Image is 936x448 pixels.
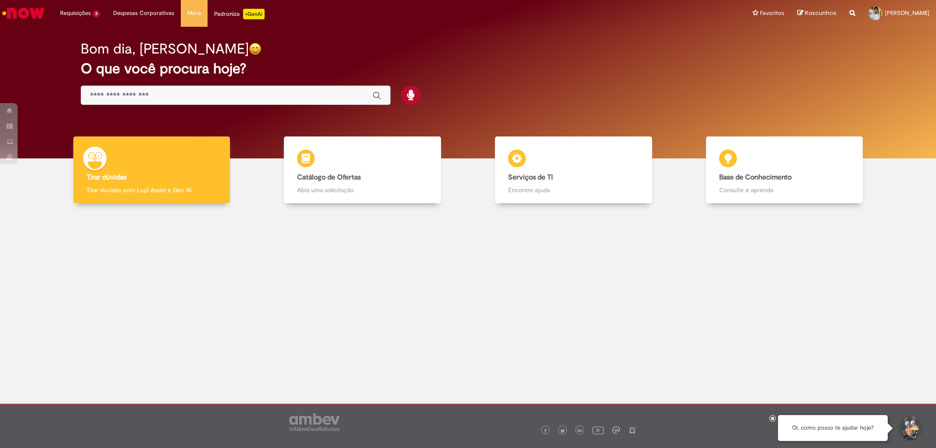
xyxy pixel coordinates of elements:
span: 3 [93,10,100,18]
p: Encontre ajuda [508,186,638,194]
p: Abra uma solicitação [297,186,427,194]
b: Base de Conhecimento [719,173,792,182]
a: Base de Conhecimento Consulte e aprenda [679,136,890,204]
img: logo_footer_linkedin.png [577,428,582,434]
b: Tirar dúvidas [86,173,126,182]
img: logo_footer_workplace.png [612,426,620,434]
p: Tirar dúvidas com Lupi Assist e Gen Ai [86,186,217,194]
h2: O que você procura hoje? [81,61,855,76]
button: Iniciar Conversa de Suporte [897,415,923,441]
a: Tirar dúvidas Tirar dúvidas com Lupi Assist e Gen Ai [46,136,257,204]
div: Padroniza [214,9,265,19]
img: logo_footer_naosei.png [628,426,636,434]
b: Serviços de TI [508,173,553,182]
img: logo_footer_ambev_rotulo_gray.png [289,413,340,431]
span: [PERSON_NAME] [885,9,929,17]
p: +GenAi [243,9,265,19]
span: Rascunhos [805,9,836,17]
a: Rascunhos [797,9,836,18]
span: More [187,9,201,18]
span: Requisições [60,9,91,18]
div: Oi, como posso te ajudar hoje? [778,415,888,441]
img: ServiceNow [1,4,46,22]
p: Consulte e aprenda [719,186,850,194]
span: Despesas Corporativas [113,9,174,18]
a: Catálogo de Ofertas Abra uma solicitação [257,136,468,204]
a: Serviços de TI Encontre ajuda [468,136,679,204]
img: logo_footer_twitter.png [560,429,565,433]
img: logo_footer_youtube.png [592,424,604,436]
b: Catálogo de Ofertas [297,173,361,182]
span: Favoritos [760,9,784,18]
img: happy-face.png [249,43,262,55]
img: logo_footer_facebook.png [543,429,548,433]
h2: Bom dia, [PERSON_NAME] [81,41,249,57]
